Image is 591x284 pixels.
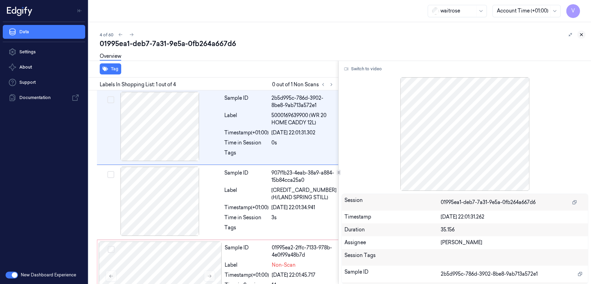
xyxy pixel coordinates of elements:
span: Labels In Shopping List: 1 out of 4 [100,81,176,88]
span: Non-Scan [272,261,296,269]
button: Toggle Navigation [74,5,85,16]
div: Timestamp (+01:00) [225,272,269,279]
div: Timestamp (+01:00) [224,204,269,211]
span: 5000169639900 (WR 20 HOME CADDY 12L) [271,112,337,126]
span: 0 out of 1 Non Scans [272,80,335,89]
button: Tag [100,63,121,74]
a: Data [3,25,85,39]
div: Time in Session [224,214,269,221]
button: Select row [107,171,114,178]
div: [DATE] 22:01:31.262 [441,213,585,221]
div: [PERSON_NAME] [441,239,585,246]
div: Sample ID [344,268,441,279]
span: [CREDIT_CARD_NUMBER] (H/LAND SPRING STILL) [271,187,337,201]
button: Select row [107,96,114,103]
div: Sample ID [224,95,269,109]
button: About [3,60,85,74]
div: Label [225,261,269,269]
div: Timestamp [344,213,441,221]
div: Sample ID [225,244,269,259]
div: 01995ea1-deb7-7a31-9e5a-0fb264a667d6 [100,39,585,48]
div: Timestamp (+01:00) [224,129,269,136]
div: 01995ea2-2ffc-7133-978b-4e0f99a48b7d [272,244,336,259]
div: Tags [224,224,269,235]
div: Session [344,197,441,208]
div: Label [224,112,269,126]
div: 0s [271,139,337,147]
a: Support [3,76,85,89]
div: Duration [344,226,441,233]
div: Sample ID [224,169,269,184]
div: Session Tags [344,252,441,263]
span: 01995ea1-deb7-7a31-9e5a-0fb264a667d6 [441,199,536,206]
div: 35.156 [441,226,585,233]
button: V [566,4,580,18]
div: 907f1b23-4eab-38a9-a884-15b84cca25a0 [271,169,337,184]
a: Overview [100,53,121,61]
div: [DATE] 22:01:31.302 [271,129,337,136]
div: Label [224,187,269,201]
div: 2b5d995c-786d-3902-8be8-9ab713a572e1 [271,95,337,109]
div: [DATE] 22:01:34.941 [271,204,337,211]
button: Select row [108,246,115,253]
span: 2b5d995c-786d-3902-8be8-9ab713a572e1 [441,270,538,278]
button: Switch to video [341,63,385,74]
div: Assignee [344,239,441,246]
a: Settings [3,45,85,59]
div: 3s [271,214,337,221]
div: [DATE] 22:01:45.717 [272,272,336,279]
a: Documentation [3,91,85,105]
span: 4 of 60 [100,32,114,38]
div: Tags [224,149,269,160]
div: Time in Session [224,139,269,147]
